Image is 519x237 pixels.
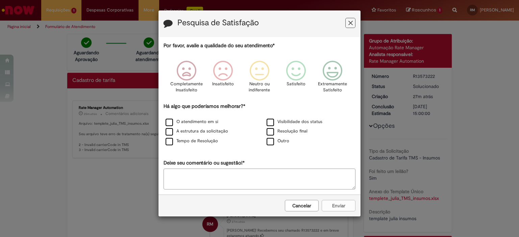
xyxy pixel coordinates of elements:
label: A estrutura da solicitação [166,128,228,135]
label: Outro [267,138,289,144]
p: Extremamente Satisfeito [318,81,347,93]
p: Insatisfeito [212,81,234,87]
div: Neutro ou indiferente [242,56,277,102]
label: Visibilidade dos status [267,119,322,125]
label: Deixe seu comentário ou sugestão!* [164,159,245,167]
div: Extremamente Satisfeito [315,56,350,102]
div: Insatisfeito [206,56,240,102]
label: Por favor, avalie a qualidade do seu atendimento* [164,42,275,49]
label: O atendimento em si [166,119,218,125]
p: Neutro ou indiferente [247,81,272,93]
label: Pesquisa de Satisfação [177,19,259,27]
div: Completamente Insatisfeito [169,56,203,102]
label: Resolução final [267,128,307,135]
p: Completamente Insatisfeito [170,81,203,93]
p: Satisfeito [287,81,305,87]
label: Tempo de Resolução [166,138,218,144]
div: Há algo que poderíamos melhorar?* [164,103,355,146]
button: Cancelar [285,200,319,211]
div: Satisfeito [279,56,313,102]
